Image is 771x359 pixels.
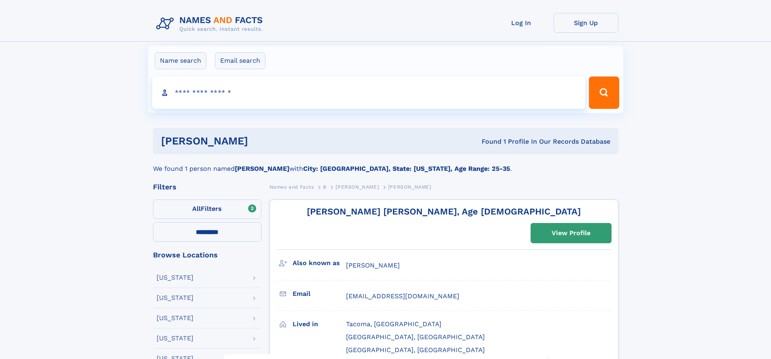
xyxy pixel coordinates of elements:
h1: [PERSON_NAME] [161,136,365,146]
span: Tacoma, [GEOGRAPHIC_DATA] [346,320,442,328]
label: Email search [215,52,265,69]
span: [EMAIL_ADDRESS][DOMAIN_NAME] [346,292,459,300]
div: [US_STATE] [157,335,193,342]
a: Log In [489,13,554,33]
label: Filters [153,200,261,219]
a: B [323,182,327,192]
div: View Profile [552,224,590,242]
span: [PERSON_NAME] [336,184,379,190]
button: Search Button [589,76,619,109]
a: [PERSON_NAME] [PERSON_NAME], Age [DEMOGRAPHIC_DATA] [307,206,581,217]
span: B [323,184,327,190]
h3: Lived in [293,317,346,331]
span: [PERSON_NAME] [346,261,400,269]
a: [PERSON_NAME] [336,182,379,192]
a: Names and Facts [270,182,314,192]
a: View Profile [531,223,611,243]
h3: Also known as [293,256,346,270]
b: City: [GEOGRAPHIC_DATA], State: [US_STATE], Age Range: 25-35 [303,165,510,172]
div: [US_STATE] [157,315,193,321]
span: [GEOGRAPHIC_DATA], [GEOGRAPHIC_DATA] [346,333,485,341]
div: [US_STATE] [157,295,193,301]
b: [PERSON_NAME] [235,165,289,172]
label: Name search [155,52,206,69]
span: [GEOGRAPHIC_DATA], [GEOGRAPHIC_DATA] [346,346,485,354]
div: Filters [153,183,261,191]
a: Sign Up [554,13,618,33]
div: We found 1 person named with . [153,154,618,174]
div: [US_STATE] [157,274,193,281]
div: Browse Locations [153,251,261,259]
h3: Email [293,287,346,301]
input: search input [152,76,586,109]
img: Logo Names and Facts [153,13,270,35]
span: All [192,205,201,212]
div: Found 1 Profile In Our Records Database [365,137,610,146]
span: [PERSON_NAME] [388,184,431,190]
